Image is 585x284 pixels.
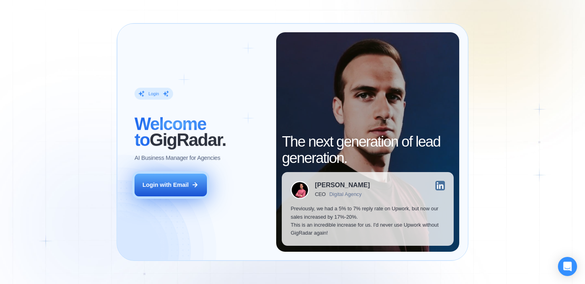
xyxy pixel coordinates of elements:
p: Previously, we had a 5% to 7% reply rate on Upwork, but now our sales increased by 17%-20%. This ... [291,205,445,237]
h2: The next generation of lead generation. [282,134,453,166]
div: CEO [315,192,326,198]
div: Login with Email [142,181,189,189]
div: Login [148,91,159,97]
div: [PERSON_NAME] [315,182,370,189]
p: AI Business Manager for Agencies [135,154,220,162]
div: Open Intercom Messenger [558,257,577,276]
span: Welcome to [135,114,206,149]
div: Digital Agency [330,192,362,198]
h2: ‍ GigRadar. [135,116,267,148]
button: Login with Email [135,174,207,196]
